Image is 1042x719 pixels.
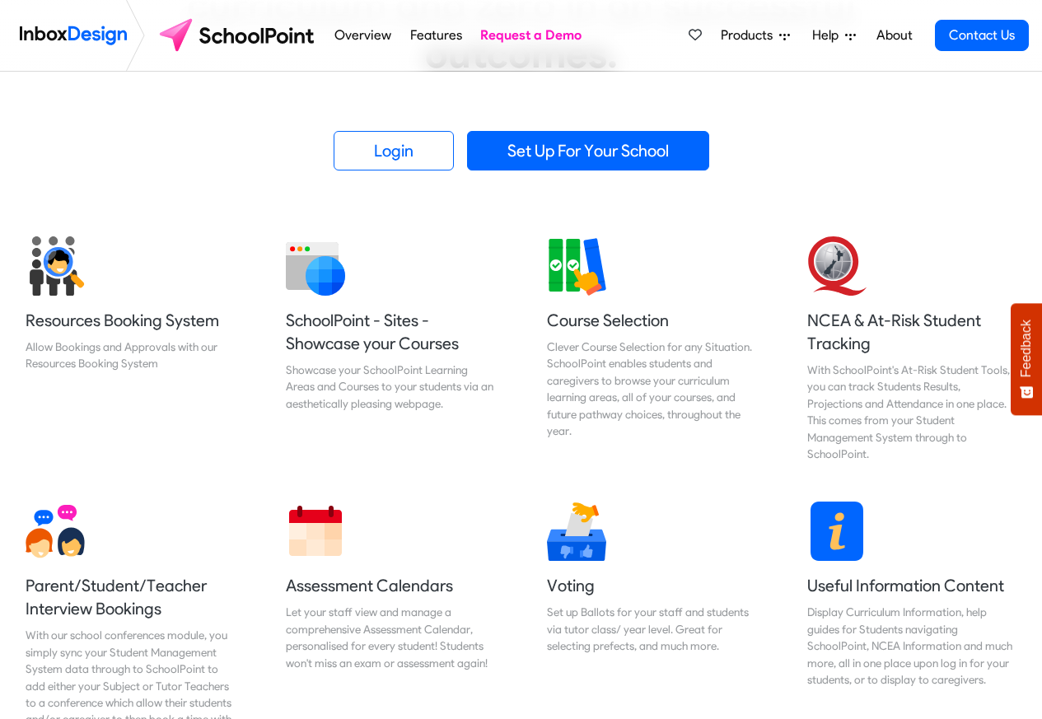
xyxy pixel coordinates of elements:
[467,131,709,170] a: Set Up For Your School
[405,19,466,52] a: Features
[812,26,845,45] span: Help
[26,502,85,561] img: 2022_01_13_icon_conversation.svg
[547,309,756,332] h5: Course Selection
[1019,320,1034,377] span: Feedback
[807,502,867,561] img: 2022_01_13_icon_information.svg
[286,574,495,597] h5: Assessment Calendars
[273,223,508,475] a: SchoolPoint - Sites - Showcase your Courses Showcase your SchoolPoint Learning Areas and Courses ...
[330,19,396,52] a: Overview
[794,223,1030,475] a: NCEA & At-Risk Student Tracking With SchoolPoint's At-Risk Student Tools, you can track Students ...
[807,362,1016,462] div: With SchoolPoint's At-Risk Student Tools, you can track Students Results, Projections and Attenda...
[286,362,495,412] div: Showcase your SchoolPoint Learning Areas and Courses to your students via an aesthetically pleasi...
[807,309,1016,355] h5: NCEA & At-Risk Student Tracking
[286,236,345,296] img: 2022_01_12_icon_website.svg
[547,338,756,439] div: Clever Course Selection for any Situation. SchoolPoint enables students and caregivers to browse ...
[286,309,495,355] h5: SchoolPoint - Sites - Showcase your Courses
[547,502,606,561] img: 2022_01_17_icon_voting.svg
[476,19,586,52] a: Request a Demo
[721,26,779,45] span: Products
[807,236,867,296] img: 2022_01_13_icon_nzqa.svg
[807,574,1016,597] h5: Useful Information Content
[714,19,797,52] a: Products
[534,223,769,475] a: Course Selection Clever Course Selection for any Situation. SchoolPoint enables students and care...
[547,236,606,296] img: 2022_01_13_icon_course_selection.svg
[286,502,345,561] img: 2022_01_13_icon_calendar.svg
[286,604,495,671] div: Let your staff view and manage a comprehensive Assessment Calendar, personalised for every studen...
[871,19,917,52] a: About
[935,20,1029,51] a: Contact Us
[806,19,862,52] a: Help
[547,574,756,597] h5: Voting
[807,604,1016,688] div: Display Curriculum Information, help guides for Students navigating SchoolPoint, NCEA Information...
[334,131,454,170] a: Login
[1011,303,1042,415] button: Feedback - Show survey
[26,574,235,620] h5: Parent/Student/Teacher Interview Bookings
[26,236,85,296] img: 2022_01_17_icon_student_search.svg
[152,16,325,55] img: schoolpoint logo
[547,604,756,654] div: Set up Ballots for your staff and students via tutor class/ year level. Great for selecting prefe...
[26,338,235,372] div: Allow Bookings and Approvals with our Resources Booking System
[26,309,235,332] h5: Resources Booking System
[12,223,248,475] a: Resources Booking System Allow Bookings and Approvals with our Resources Booking System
